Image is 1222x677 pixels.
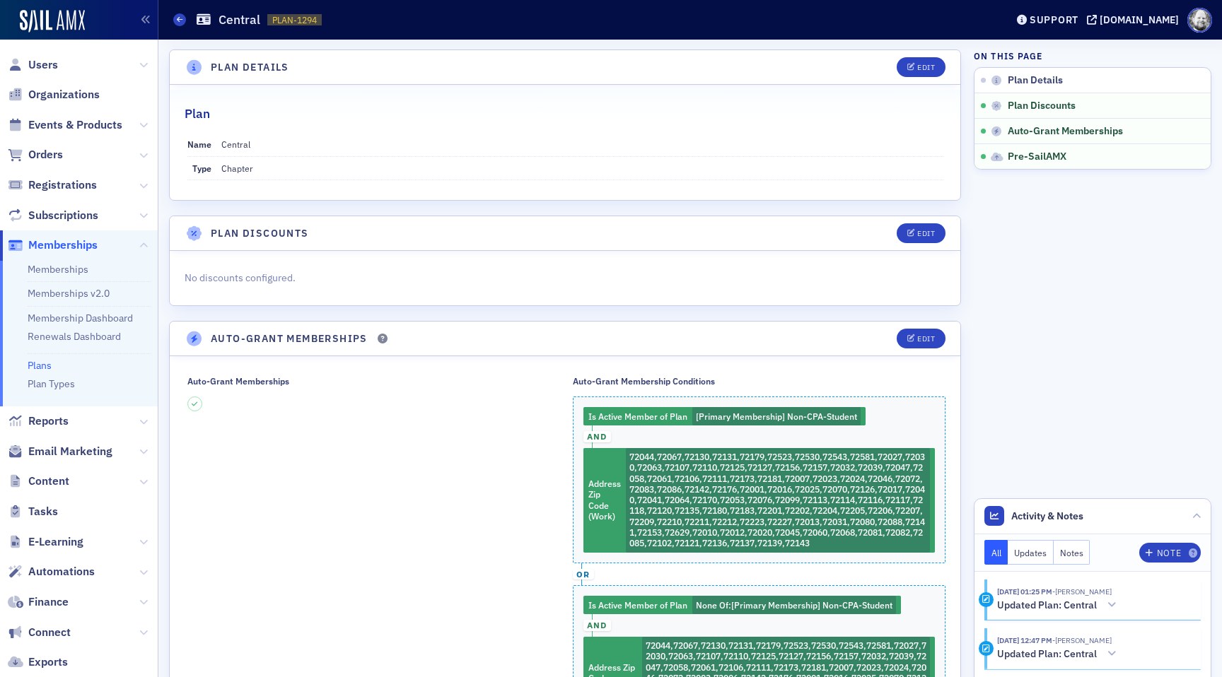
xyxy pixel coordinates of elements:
a: Organizations [8,87,100,102]
a: Events & Products [8,117,122,133]
span: Registrations [28,177,97,193]
span: Memberships [28,237,98,253]
span: Users [28,57,58,73]
span: Aidan Sullivan [1052,587,1112,596]
div: Note [1157,549,1181,557]
a: E-Learning [8,534,83,550]
span: Content [28,473,69,489]
a: Tasks [8,504,58,519]
span: Plan Discounts [1008,100,1076,112]
h4: Plan Details [211,60,289,75]
span: Subscriptions [28,208,98,223]
span: Organizations [28,87,100,102]
h1: Central [219,11,260,28]
div: Activity [979,592,994,607]
a: Plans [28,359,52,372]
a: Subscriptions [8,208,98,223]
span: Name [187,139,211,150]
span: Email Marketing [28,444,112,459]
a: Reports [8,413,69,429]
button: Edit [897,329,945,348]
span: Aidan Sullivan [1052,635,1112,645]
span: Automations [28,564,95,579]
p: No discounts configured. [185,271,945,285]
button: Updates [1008,540,1054,565]
span: Exports [28,654,68,670]
time: 9/24/2025 12:47 PM [997,635,1052,645]
div: Edit [917,230,935,237]
div: Activity [979,641,994,656]
div: [DOMAIN_NAME] [1100,13,1179,26]
h4: On this page [974,49,1211,62]
button: Edit [897,57,945,77]
span: Type [192,163,211,174]
button: Notes [1054,540,1090,565]
span: PLAN-1294 [272,14,317,26]
a: Plan Types [28,377,75,390]
a: Orders [8,147,63,163]
div: Edit [917,335,935,343]
h2: Plan [185,105,210,123]
span: Reports [28,413,69,429]
a: Automations [8,564,95,579]
h4: Auto-Grant Memberships [211,331,368,346]
time: 9/24/2025 01:25 PM [997,587,1052,596]
div: Support [1030,13,1078,26]
div: Auto-Grant Membership Conditions [573,376,715,387]
span: Profile [1187,8,1212,33]
a: Memberships [28,263,88,276]
button: Edit [897,223,945,243]
span: Plan Details [1008,74,1063,87]
span: Auto-Grant Memberships [1008,125,1123,138]
button: [DOMAIN_NAME] [1087,15,1184,25]
span: Events & Products [28,117,122,133]
a: Memberships v2.0 [28,287,110,300]
div: Auto-Grant Memberships [187,376,289,387]
a: Content [8,473,69,489]
dd: Chapter [221,157,943,179]
button: Updated Plan: Central [997,647,1122,661]
a: Users [8,57,58,73]
a: Memberships [8,237,98,253]
button: All [984,540,1008,565]
a: Exports [8,654,68,670]
h4: Plan Discounts [211,226,309,241]
span: Activity & Notes [1011,509,1083,524]
a: Renewals Dashboard [28,330,121,343]
div: Edit [917,64,935,71]
span: E-Learning [28,534,83,550]
img: SailAMX [20,10,85,33]
span: Pre-SailAMX [1008,151,1066,163]
a: Email Marketing [8,444,112,459]
span: Connect [28,625,71,640]
span: Tasks [28,504,58,519]
a: Finance [8,594,69,610]
h5: Updated Plan: Central [997,599,1097,612]
h5: Updated Plan: Central [997,648,1097,661]
button: Note [1139,543,1201,563]
a: Connect [8,625,71,640]
dd: Central [221,133,943,155]
a: Membership Dashboard [28,312,133,324]
a: Registrations [8,177,97,193]
span: Finance [28,594,69,610]
button: Updated Plan: Central [997,598,1122,613]
span: Orders [28,147,63,163]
